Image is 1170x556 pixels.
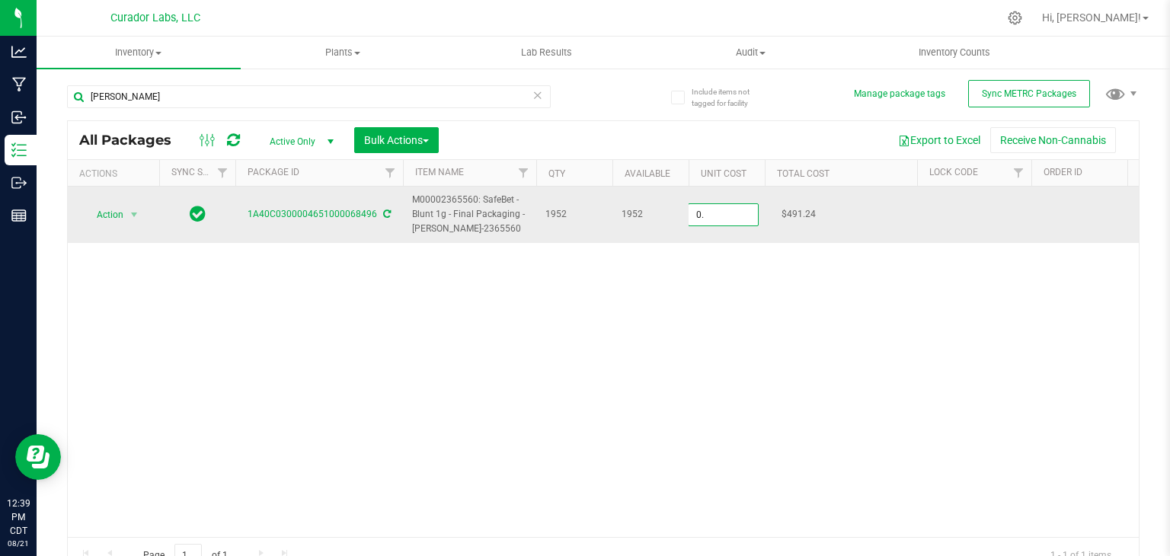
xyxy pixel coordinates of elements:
[500,46,593,59] span: Lab Results
[622,207,679,222] span: 1952
[11,175,27,190] inline-svg: Outbound
[7,497,30,538] p: 12:39 PM CDT
[190,203,206,225] span: In Sync
[412,193,527,237] span: M00002365560: SafeBet - Blunt 1g - Final Packaging - [PERSON_NAME]-2365560
[110,11,200,24] span: Curador Labs, LLC
[648,37,852,69] a: Audit
[968,80,1090,107] button: Sync METRC Packages
[888,127,990,153] button: Export to Excel
[625,168,670,179] a: Available
[929,167,978,177] a: Lock Code
[1042,11,1141,24] span: Hi, [PERSON_NAME]!
[532,85,543,105] span: Clear
[990,127,1116,153] button: Receive Non-Cannabis
[378,160,403,186] a: Filter
[11,44,27,59] inline-svg: Analytics
[445,37,649,69] a: Lab Results
[774,203,823,225] span: $491.24
[898,46,1011,59] span: Inventory Counts
[83,204,124,225] span: Action
[11,110,27,125] inline-svg: Inbound
[777,168,830,179] a: Total Cost
[11,77,27,92] inline-svg: Manufacturing
[37,46,241,59] span: Inventory
[982,88,1076,99] span: Sync METRC Packages
[248,209,377,219] a: 1A40C0300004651000068496
[511,160,536,186] a: Filter
[381,209,391,219] span: Sync from Compliance System
[545,207,603,222] span: 1952
[7,538,30,549] p: 08/21
[11,142,27,158] inline-svg: Inventory
[37,37,241,69] a: Inventory
[854,88,945,101] button: Manage package tags
[364,134,429,146] span: Bulk Actions
[1044,167,1082,177] a: Order Id
[415,167,464,177] a: Item Name
[79,168,153,179] div: Actions
[548,168,565,179] a: Qty
[354,127,439,153] button: Bulk Actions
[701,168,746,179] a: Unit Cost
[15,434,61,480] iframe: Resource center
[11,208,27,223] inline-svg: Reports
[67,85,551,108] input: Search Package ID, Item Name, SKU, Lot or Part Number...
[171,167,230,177] a: Sync Status
[692,86,768,109] span: Include items not tagged for facility
[125,204,144,225] span: select
[852,37,1057,69] a: Inventory Counts
[241,37,445,69] a: Plants
[241,46,444,59] span: Plants
[1005,11,1025,25] div: Manage settings
[649,46,852,59] span: Audit
[248,167,299,177] a: Package ID
[1006,160,1031,186] a: Filter
[1120,160,1146,186] a: Filter
[79,132,187,149] span: All Packages
[210,160,235,186] a: Filter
